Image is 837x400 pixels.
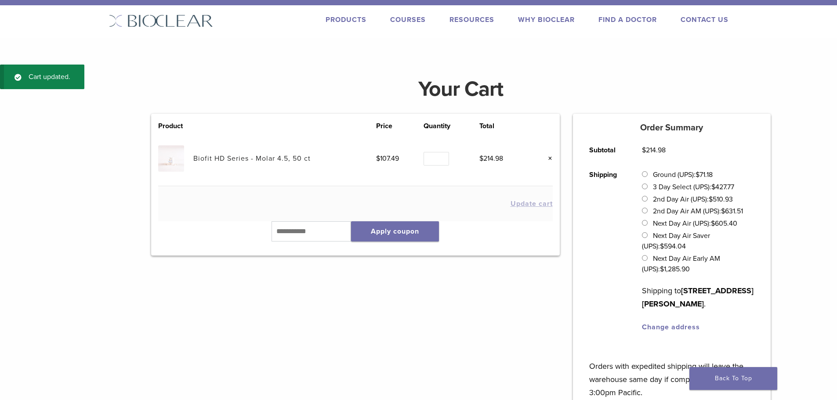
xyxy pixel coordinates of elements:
bdi: 71.18 [696,170,713,179]
span: $ [709,195,713,204]
bdi: 427.77 [711,183,734,191]
a: Contact Us [681,15,728,24]
span: $ [660,242,664,251]
label: Next Day Air (UPS): [653,219,737,228]
th: Subtotal [580,138,632,162]
img: Bioclear [109,14,213,27]
span: $ [376,154,380,163]
p: Orders with expedited shipping will leave the warehouse same day if completed before 3:00pm Pacific. [589,346,754,399]
span: $ [696,170,699,179]
bdi: 594.04 [660,242,686,251]
a: Why Bioclear [518,15,575,24]
bdi: 107.49 [376,154,399,163]
label: 2nd Day Air (UPS): [653,195,733,204]
p: Shipping to . [642,284,754,310]
bdi: 605.40 [711,219,737,228]
a: Find A Doctor [598,15,657,24]
label: Next Day Air Early AM (UPS): [642,254,720,274]
a: Change address [642,323,700,332]
span: $ [711,183,715,191]
a: Back To Top [689,367,777,390]
span: $ [642,146,646,155]
span: $ [711,219,715,228]
bdi: 1,285.90 [660,265,690,274]
a: Resources [449,15,494,24]
th: Quantity [424,121,479,131]
bdi: 214.98 [479,154,503,163]
th: Product [158,121,193,131]
label: Ground (UPS): [653,170,713,179]
label: Next Day Air Saver (UPS): [642,231,710,251]
h5: Order Summary [573,123,771,133]
bdi: 510.93 [709,195,733,204]
a: Products [326,15,366,24]
h1: Your Cart [145,79,777,100]
strong: [STREET_ADDRESS][PERSON_NAME] [642,286,754,309]
bdi: 214.98 [642,146,666,155]
img: Biofit HD Series - Molar 4.5, 50 ct [158,145,184,171]
a: Remove this item [541,153,553,164]
span: $ [479,154,483,163]
label: 2nd Day Air AM (UPS): [653,207,743,216]
label: 3 Day Select (UPS): [653,183,734,191]
bdi: 631.51 [721,207,743,216]
span: $ [721,207,725,216]
button: Apply coupon [351,221,439,241]
th: Shipping [580,162,632,339]
a: Biofit HD Series - Molar 4.5, 50 ct [193,154,311,163]
th: Total [479,121,529,131]
button: Update cart [511,200,553,207]
span: $ [660,265,664,274]
th: Price [376,121,424,131]
a: Courses [390,15,426,24]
